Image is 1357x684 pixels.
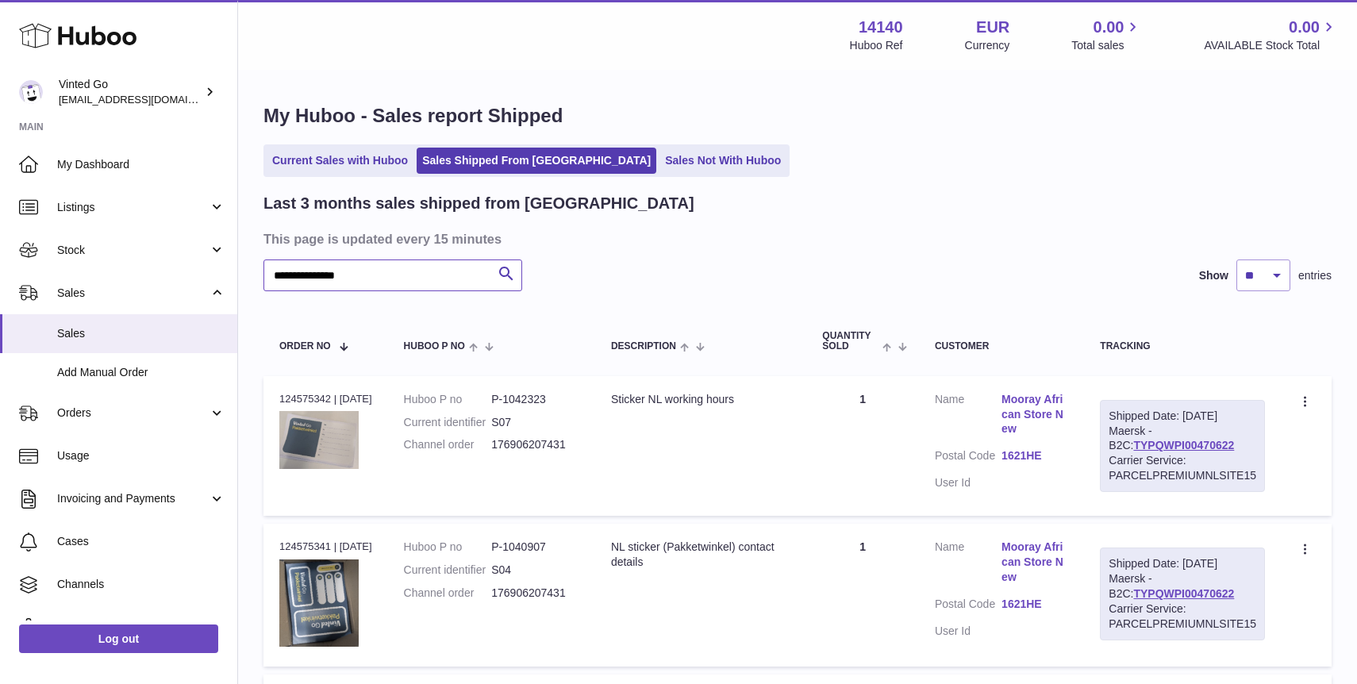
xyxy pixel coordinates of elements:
[57,365,225,380] span: Add Manual Order
[404,415,492,430] dt: Current identifier
[57,448,225,463] span: Usage
[279,540,372,554] div: 124575341 | [DATE]
[611,540,790,570] div: NL sticker (Pakketwinkel) contact details
[659,148,786,174] a: Sales Not With Huboo
[263,193,694,214] h2: Last 3 months sales shipped from [GEOGRAPHIC_DATA]
[404,586,492,601] dt: Channel order
[279,392,372,406] div: 124575342 | [DATE]
[57,200,209,215] span: Listings
[491,586,579,601] dd: 176906207431
[1071,38,1142,53] span: Total sales
[57,491,209,506] span: Invoicing and Payments
[279,559,359,647] img: 141401745304436.jpeg
[267,148,413,174] a: Current Sales with Huboo
[59,93,233,106] span: [EMAIL_ADDRESS][DOMAIN_NAME]
[1204,38,1338,53] span: AVAILABLE Stock Total
[491,415,579,430] dd: S07
[1001,597,1068,612] a: 1621HE
[1109,556,1256,571] div: Shipped Date: [DATE]
[404,563,492,578] dt: Current identifier
[806,524,919,667] td: 1
[57,405,209,421] span: Orders
[491,437,579,452] dd: 176906207431
[417,148,656,174] a: Sales Shipped From [GEOGRAPHIC_DATA]
[859,17,903,38] strong: 14140
[19,80,43,104] img: giedre.bartusyte@vinted.com
[491,540,579,555] dd: P-1040907
[935,475,1001,490] dt: User Id
[1001,448,1068,463] a: 1621HE
[57,620,225,635] span: Settings
[1071,17,1142,53] a: 0.00 Total sales
[404,341,465,352] span: Huboo P no
[1001,540,1068,585] a: Mooray African Store New
[1109,453,1256,483] div: Carrier Service: PARCELPREMIUMNLSITE15
[404,540,492,555] dt: Huboo P no
[1100,341,1265,352] div: Tracking
[1133,587,1234,600] a: TYPQWPI00470622
[1204,17,1338,53] a: 0.00 AVAILABLE Stock Total
[806,376,919,516] td: 1
[976,17,1009,38] strong: EUR
[263,103,1332,129] h1: My Huboo - Sales report Shipped
[1100,548,1265,640] div: Maersk - B2C:
[491,563,579,578] dd: S04
[935,341,1068,352] div: Customer
[279,411,359,469] img: 1745304728.jpeg
[59,77,202,107] div: Vinted Go
[404,437,492,452] dt: Channel order
[19,624,218,653] a: Log out
[404,392,492,407] dt: Huboo P no
[57,243,209,258] span: Stock
[279,341,331,352] span: Order No
[850,38,903,53] div: Huboo Ref
[1199,268,1228,283] label: Show
[935,624,1001,639] dt: User Id
[1094,17,1124,38] span: 0.00
[935,540,1001,589] dt: Name
[935,448,1001,467] dt: Postal Code
[57,286,209,301] span: Sales
[1109,409,1256,424] div: Shipped Date: [DATE]
[1298,268,1332,283] span: entries
[935,597,1001,616] dt: Postal Code
[935,392,1001,441] dt: Name
[822,331,878,352] span: Quantity Sold
[611,341,676,352] span: Description
[57,577,225,592] span: Channels
[1100,400,1265,492] div: Maersk - B2C:
[57,157,225,172] span: My Dashboard
[57,326,225,341] span: Sales
[1001,392,1068,437] a: Mooray African Store New
[965,38,1010,53] div: Currency
[57,534,225,549] span: Cases
[611,392,790,407] div: Sticker NL working hours
[263,230,1328,248] h3: This page is updated every 15 minutes
[1133,439,1234,452] a: TYPQWPI00470622
[1289,17,1320,38] span: 0.00
[1109,601,1256,632] div: Carrier Service: PARCELPREMIUMNLSITE15
[491,392,579,407] dd: P-1042323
